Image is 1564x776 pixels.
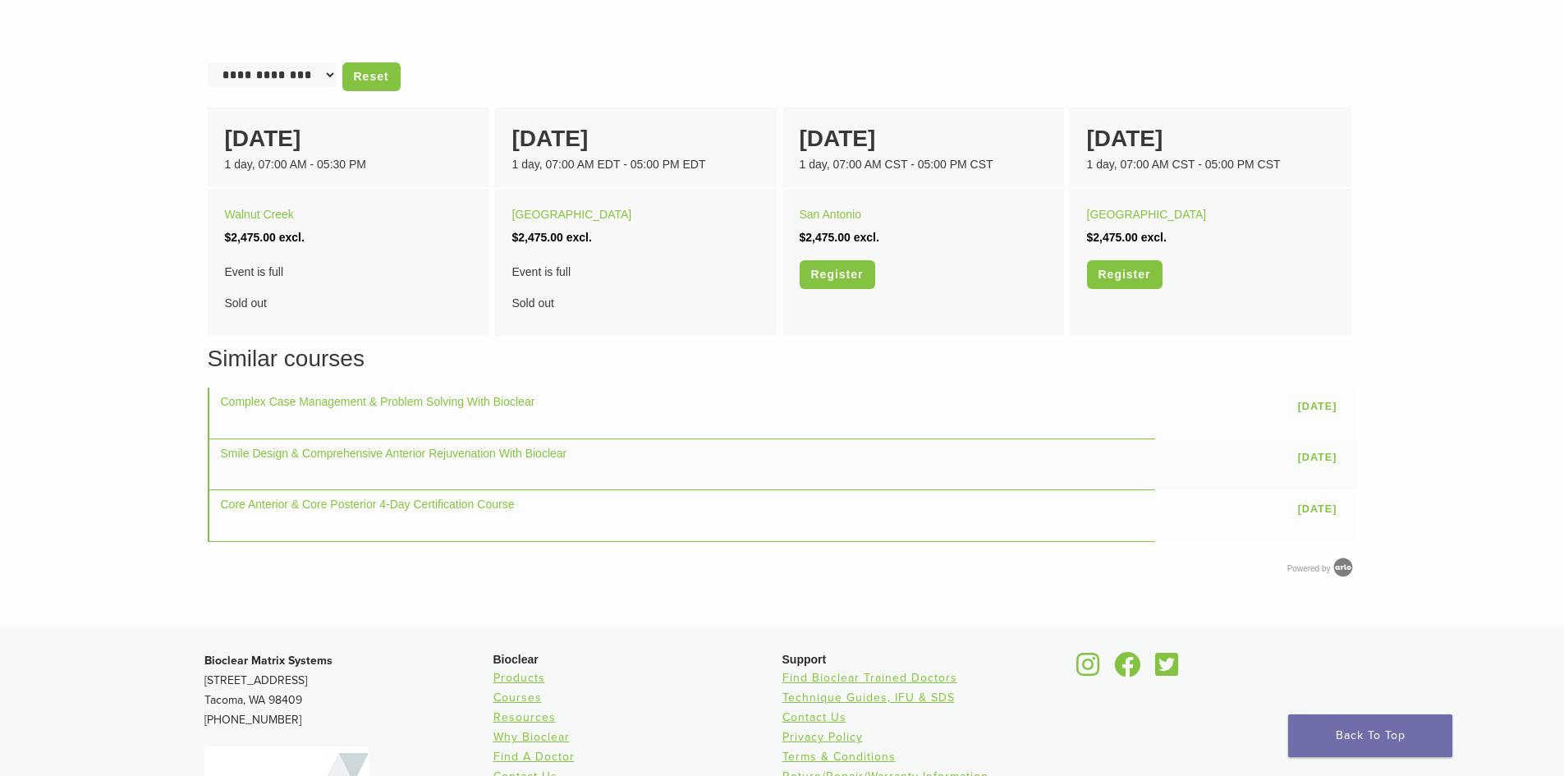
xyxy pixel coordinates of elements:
[221,498,515,511] a: Core Anterior & Core Posterior 4-Day Certification Course
[493,750,575,764] a: Find A Doctor
[1141,231,1167,244] span: excl.
[800,156,1047,173] div: 1 day, 07:00 AM CST - 05:00 PM CST
[782,691,955,705] a: Technique Guides, IFU & SDS
[493,691,542,705] a: Courses
[800,122,1047,156] div: [DATE]
[512,122,759,156] div: [DATE]
[512,260,759,315] div: Sold out
[782,710,846,724] a: Contact Us
[221,395,535,408] a: Complex Case Management & Problem Solving With Bioclear
[512,208,632,221] a: [GEOGRAPHIC_DATA]
[1087,231,1138,244] span: $2,475.00
[512,231,563,244] span: $2,475.00
[493,653,539,666] span: Bioclear
[1087,260,1163,289] a: Register
[225,208,294,221] a: Walnut Creek
[225,260,472,283] span: Event is full
[1087,156,1334,173] div: 1 day, 07:00 AM CST - 05:00 PM CST
[800,208,862,221] a: San Antonio
[1290,393,1346,419] a: [DATE]
[1150,662,1185,678] a: Bioclear
[225,260,472,315] div: Sold out
[493,710,556,724] a: Resources
[225,156,472,173] div: 1 day, 07:00 AM - 05:30 PM
[782,653,827,666] span: Support
[854,231,879,244] span: excl.
[566,231,592,244] span: excl.
[1109,662,1147,678] a: Bioclear
[225,231,276,244] span: $2,475.00
[225,122,472,156] div: [DATE]
[1331,555,1355,580] img: Arlo training & Event Software
[1290,445,1346,471] a: [DATE]
[782,750,896,764] a: Terms & Conditions
[493,730,570,744] a: Why Bioclear
[782,730,863,744] a: Privacy Policy
[1287,564,1357,573] a: Powered by
[279,231,305,244] span: excl.
[1087,208,1207,221] a: [GEOGRAPHIC_DATA]
[1288,714,1452,757] a: Back To Top
[782,671,957,685] a: Find Bioclear Trained Doctors
[1071,662,1106,678] a: Bioclear
[512,260,759,283] span: Event is full
[342,62,401,91] a: Reset
[1290,496,1346,521] a: [DATE]
[493,671,545,685] a: Products
[512,156,759,173] div: 1 day, 07:00 AM EDT - 05:00 PM EDT
[204,654,333,668] strong: Bioclear Matrix Systems
[204,651,493,730] p: [STREET_ADDRESS] Tacoma, WA 98409 [PHONE_NUMBER]
[800,231,851,244] span: $2,475.00
[1087,122,1334,156] div: [DATE]
[221,447,567,460] a: Smile Design & Comprehensive Anterior Rejuvenation With Bioclear
[800,260,875,289] a: Register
